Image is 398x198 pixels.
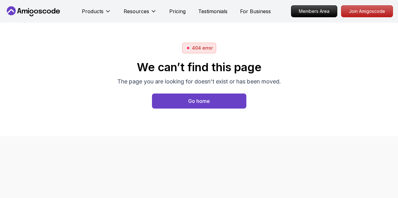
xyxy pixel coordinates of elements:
[169,8,186,15] a: Pricing
[152,94,246,109] button: Go home
[240,8,271,15] a: For Business
[117,61,281,73] h2: We can’t find this page
[341,6,393,17] p: Join Amigoscode
[82,8,104,15] p: Products
[124,8,149,15] p: Resources
[341,5,393,17] a: Join Amigoscode
[192,45,213,51] p: 404 error
[291,5,337,17] a: Members Area
[117,77,281,86] p: The page you are looking for doesn't exist or has been moved.
[82,8,111,20] button: Products
[291,6,337,17] p: Members Area
[188,97,210,105] div: Go home
[152,94,246,109] a: Home page
[198,8,227,15] a: Testimonials
[124,8,157,20] button: Resources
